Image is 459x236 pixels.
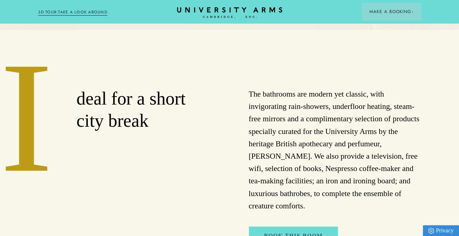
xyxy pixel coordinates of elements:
img: Arrow icon [411,11,414,13]
button: Make a BookingArrow icon [362,3,421,20]
h2: deal for a short city break [77,88,210,132]
a: Home [177,7,282,19]
a: 3D TOUR:TAKE A LOOK AROUND [38,9,107,16]
span: Make a Booking [369,8,414,15]
img: Privacy [428,228,434,234]
p: The bathrooms are modern yet classic, with invigorating rain-showers, underfloor heating, steam-f... [249,88,421,212]
a: Privacy [423,225,459,236]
